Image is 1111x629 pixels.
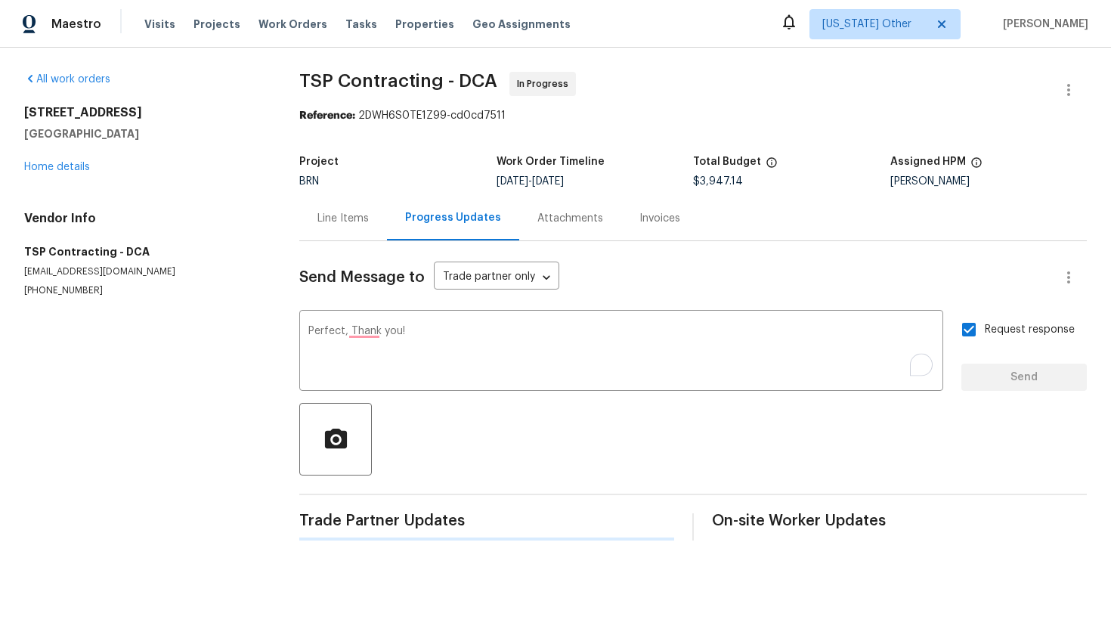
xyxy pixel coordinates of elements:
[532,176,564,187] span: [DATE]
[258,17,327,32] span: Work Orders
[299,156,339,167] h5: Project
[51,17,101,32] span: Maestro
[144,17,175,32] span: Visits
[24,244,263,259] h5: TSP Contracting - DCA
[472,17,571,32] span: Geo Assignments
[822,17,926,32] span: [US_STATE] Other
[395,17,454,32] span: Properties
[693,176,743,187] span: $3,947.14
[299,513,674,528] span: Trade Partner Updates
[890,176,1088,187] div: [PERSON_NAME]
[299,72,497,90] span: TSP Contracting - DCA
[405,210,501,225] div: Progress Updates
[24,265,263,278] p: [EMAIL_ADDRESS][DOMAIN_NAME]
[193,17,240,32] span: Projects
[712,513,1087,528] span: On-site Worker Updates
[299,270,425,285] span: Send Message to
[24,211,263,226] h4: Vendor Info
[308,326,934,379] textarea: To enrich screen reader interactions, please activate Accessibility in Grammarly extension settings
[24,126,263,141] h5: [GEOGRAPHIC_DATA]
[24,74,110,85] a: All work orders
[299,176,319,187] span: BRN
[345,19,377,29] span: Tasks
[985,322,1075,338] span: Request response
[517,76,574,91] span: In Progress
[497,156,605,167] h5: Work Order Timeline
[497,176,564,187] span: -
[24,162,90,172] a: Home details
[890,156,966,167] h5: Assigned HPM
[997,17,1088,32] span: [PERSON_NAME]
[639,211,680,226] div: Invoices
[766,156,778,176] span: The total cost of line items that have been proposed by Opendoor. This sum includes line items th...
[24,105,263,120] h2: [STREET_ADDRESS]
[317,211,369,226] div: Line Items
[497,176,528,187] span: [DATE]
[693,156,761,167] h5: Total Budget
[24,284,263,297] p: [PHONE_NUMBER]
[970,156,983,176] span: The hpm assigned to this work order.
[537,211,603,226] div: Attachments
[434,265,559,290] div: Trade partner only
[299,110,355,121] b: Reference:
[299,108,1087,123] div: 2DWH6S0TE1Z99-cd0cd7511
